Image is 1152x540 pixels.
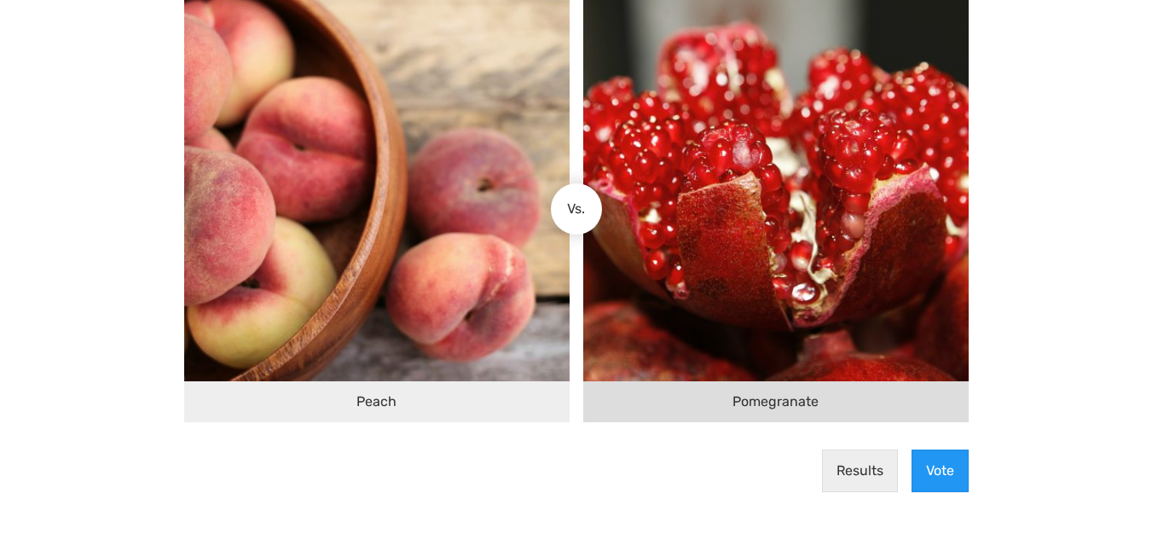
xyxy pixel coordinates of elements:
[732,392,819,412] span: Pomegranate
[822,450,898,492] button: Results
[567,199,585,219] span: Vs.
[356,392,397,412] span: Peach
[912,450,969,492] button: Vote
